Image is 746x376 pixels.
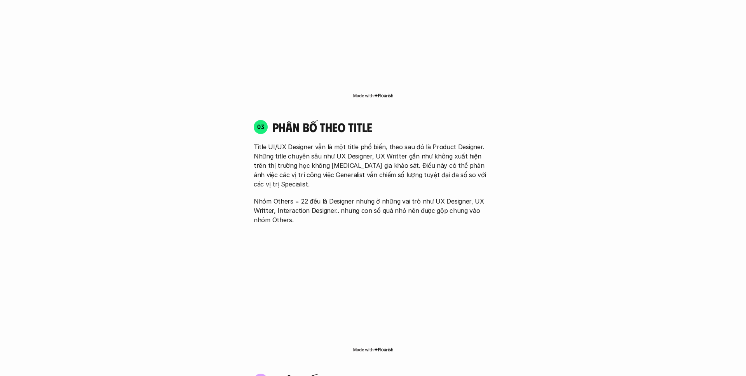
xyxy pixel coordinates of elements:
h4: phân bố theo title [272,120,492,134]
p: Nhóm Others = 22 đều là Designer nhưng ở những vai trò như UX Designer, UX Writter, Interaction D... [254,197,492,225]
iframe: Interactive or visual content [247,228,499,345]
img: Made with Flourish [353,346,394,353]
p: Title UI/UX Designer vẫn là một title phổ biến, theo sau đó là Product Designer. Những title chuy... [254,142,492,189]
img: Made with Flourish [353,92,394,99]
p: 03 [257,124,265,130]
